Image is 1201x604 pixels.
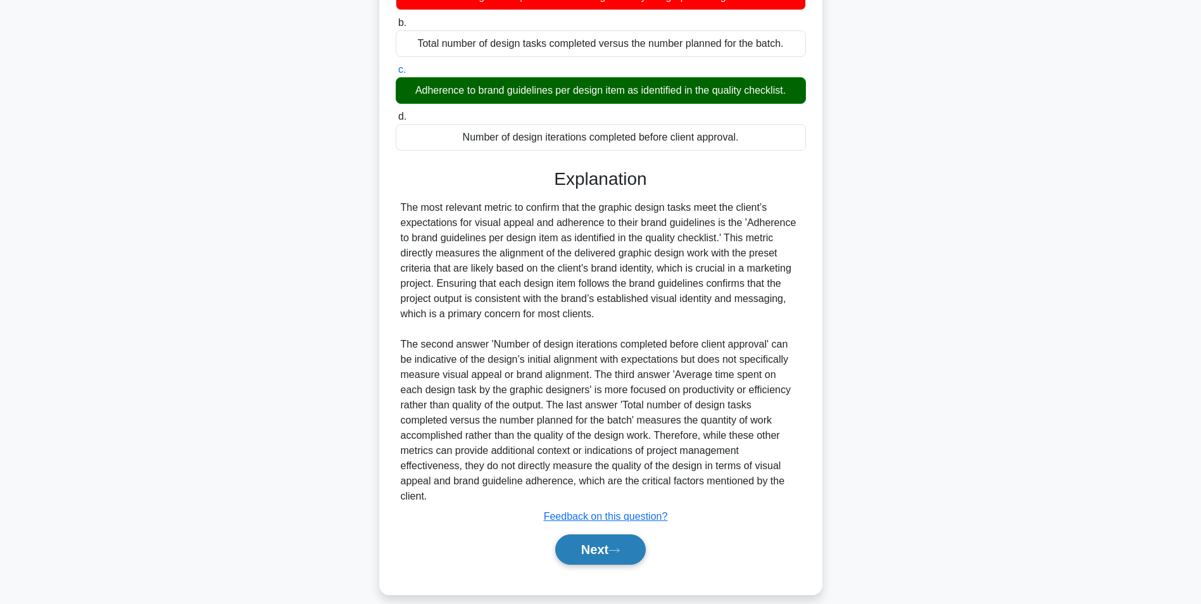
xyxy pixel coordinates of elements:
[401,200,801,504] div: The most relevant metric to confirm that the graphic design tasks meet the client’s expectations ...
[398,111,406,122] span: d.
[403,168,798,190] h3: Explanation
[555,534,646,565] button: Next
[398,17,406,28] span: b.
[396,30,806,57] div: Total number of design tasks completed versus the number planned for the batch.
[396,77,806,104] div: Adherence to brand guidelines per design item as identified in the quality checklist.
[544,511,668,522] a: Feedback on this question?
[398,64,406,75] span: c.
[396,124,806,151] div: Number of design iterations completed before client approval.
